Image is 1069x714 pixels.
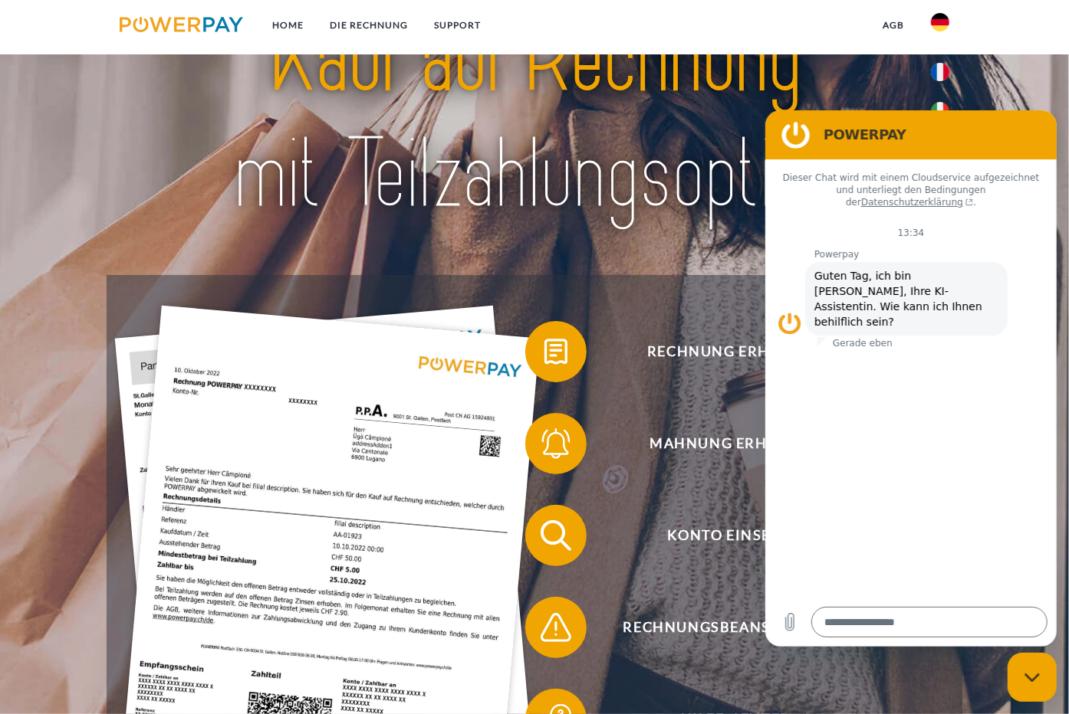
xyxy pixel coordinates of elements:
[1008,653,1057,702] iframe: Schaltfläche zum Öffnen des Messaging-Fensters; Konversation läuft
[537,424,575,463] img: qb_bell.svg
[931,63,949,81] img: fr
[537,516,575,555] img: qb_search.svg
[548,321,923,382] span: Rechnung erhalten?
[870,11,918,39] a: agb
[525,413,924,474] button: Mahnung erhalten?
[525,321,924,382] button: Rechnung erhalten?
[120,17,243,32] img: logo-powerpay.svg
[421,11,494,39] a: SUPPORT
[931,13,949,31] img: de
[548,413,923,474] span: Mahnung erhalten?
[765,110,1057,647] iframe: Messaging-Fenster
[525,505,924,566] button: Konto einsehen
[537,608,575,647] img: qb_warning.svg
[525,597,924,658] button: Rechnungsbeanstandung
[548,505,923,566] span: Konto einsehen
[931,102,949,120] img: it
[259,11,317,39] a: Home
[537,332,575,371] img: qb_bill.svg
[548,597,923,658] span: Rechnungsbeanstandung
[317,11,421,39] a: DIE RECHNUNG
